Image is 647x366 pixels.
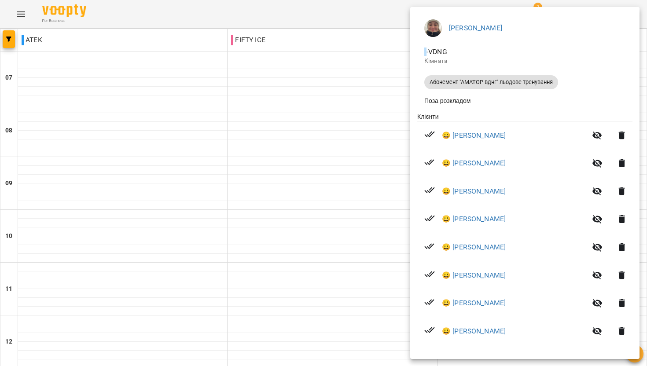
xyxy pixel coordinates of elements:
[424,19,442,37] img: 4cf27c03cdb7f7912a44474f3433b006.jpeg
[424,325,435,335] svg: Візит сплачено
[424,297,435,307] svg: Візит сплачено
[442,186,506,197] a: 😀 [PERSON_NAME]
[442,270,506,281] a: 😀 [PERSON_NAME]
[424,213,435,223] svg: Візит сплачено
[417,112,632,349] ul: Клієнти
[442,158,506,168] a: 😀 [PERSON_NAME]
[449,24,502,32] a: [PERSON_NAME]
[424,241,435,252] svg: Візит сплачено
[424,78,558,86] span: Абонемент "АМАТОР вднг" льодове тренування
[424,269,435,279] svg: Візит сплачено
[442,326,506,337] a: 😀 [PERSON_NAME]
[442,242,506,253] a: 😀 [PERSON_NAME]
[424,57,625,66] p: Кімната
[442,214,506,224] a: 😀 [PERSON_NAME]
[442,130,506,141] a: 😀 [PERSON_NAME]
[442,298,506,308] a: 😀 [PERSON_NAME]
[424,157,435,168] svg: Візит сплачено
[424,48,449,56] span: - VDNG
[417,93,632,109] li: Поза розкладом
